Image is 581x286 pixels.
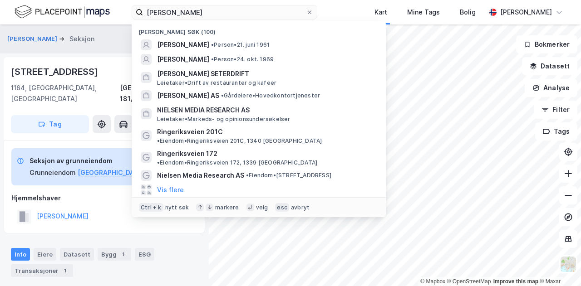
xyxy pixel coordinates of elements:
[535,122,577,141] button: Tags
[11,115,89,133] button: Tag
[120,82,198,104] div: [GEOGRAPHIC_DATA], 181/200/0/4
[516,35,577,53] button: Bokmerker
[374,7,387,18] div: Kart
[157,170,244,181] span: Nielsen Media Research AS
[157,79,276,87] span: Leietaker • Drift av restauranter og kafeer
[139,203,163,212] div: Ctrl + k
[157,137,322,145] span: Eiendom • Ringeriksveien 201C, 1340 [GEOGRAPHIC_DATA]
[211,56,274,63] span: Person • 24. okt. 1969
[256,204,268,211] div: velg
[11,264,73,277] div: Transaksjoner
[78,167,174,178] button: [GEOGRAPHIC_DATA], 181/200
[157,54,209,65] span: [PERSON_NAME]
[460,7,476,18] div: Bolig
[7,34,59,44] button: [PERSON_NAME]
[157,159,317,166] span: Eiendom • Ringeriksveien 172, 1339 [GEOGRAPHIC_DATA]
[34,248,56,261] div: Eiere
[221,92,320,99] span: Gårdeiere • Hovedkontortjenester
[69,34,94,44] div: Seksjon
[493,278,538,285] a: Improve this map
[211,41,214,48] span: •
[60,248,94,261] div: Datasett
[291,204,310,211] div: avbryt
[500,7,552,18] div: [PERSON_NAME]
[30,155,174,166] div: Seksjon av grunneiendom
[211,56,214,63] span: •
[246,172,249,179] span: •
[118,250,128,259] div: 1
[11,82,120,104] div: 1164, [GEOGRAPHIC_DATA], [GEOGRAPHIC_DATA]
[211,41,270,48] span: Person • 21. juni 1961
[165,204,189,211] div: nytt søk
[11,193,197,204] div: Hjemmelshaver
[30,167,76,178] div: Grunneiendom
[157,68,375,79] span: [PERSON_NAME] SETERDRIFT
[157,90,219,101] span: [PERSON_NAME] AS
[534,101,577,119] button: Filter
[60,266,69,275] div: 1
[157,39,209,50] span: [PERSON_NAME]
[536,242,581,286] iframe: Chat Widget
[525,79,577,97] button: Analyse
[215,204,239,211] div: markere
[11,64,100,79] div: [STREET_ADDRESS]
[275,203,289,212] div: esc
[246,172,331,179] span: Eiendom • [STREET_ADDRESS]
[157,116,290,123] span: Leietaker • Markeds- og opinionsundersøkelser
[522,57,577,75] button: Datasett
[157,105,375,116] span: NIELSEN MEDIA RESEARCH AS
[157,126,223,137] span: Ringeriksveien 201C
[132,21,386,38] div: [PERSON_NAME] søk (100)
[143,5,306,19] input: Søk på adresse, matrikkel, gårdeiere, leietakere eller personer
[221,92,224,99] span: •
[447,278,491,285] a: OpenStreetMap
[157,184,184,195] button: Vis flere
[407,7,440,18] div: Mine Tags
[157,148,217,159] span: Ringeriksveien 172
[135,248,154,261] div: ESG
[420,278,445,285] a: Mapbox
[15,4,110,20] img: logo.f888ab2527a4732fd821a326f86c7f29.svg
[98,248,131,261] div: Bygg
[157,159,160,166] span: •
[11,248,30,261] div: Info
[157,137,160,144] span: •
